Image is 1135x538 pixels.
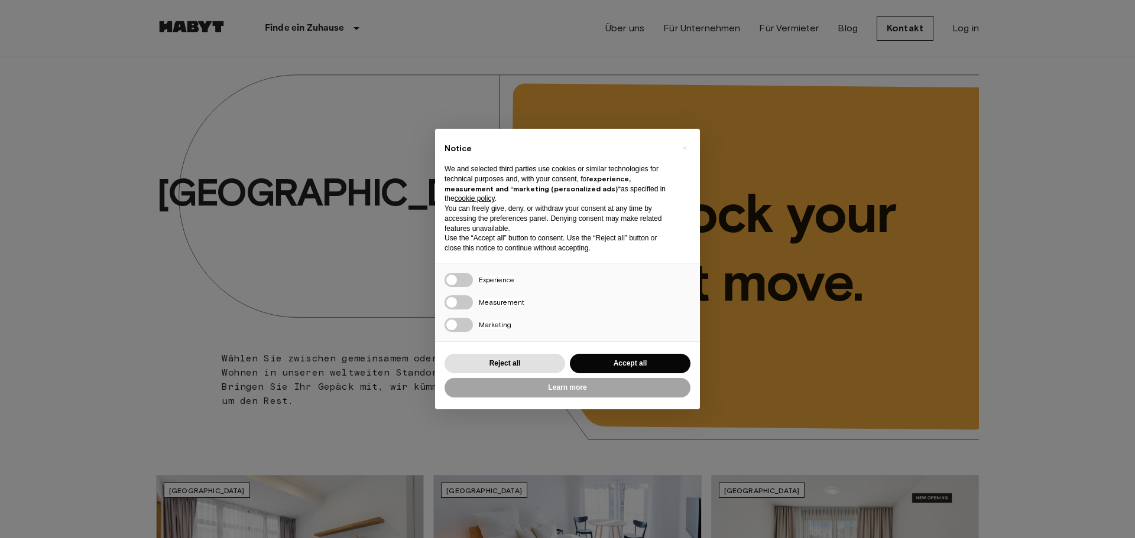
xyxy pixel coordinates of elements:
[570,354,690,373] button: Accept all
[445,233,672,253] p: Use the “Accept all” button to consent. Use the “Reject all” button or close this notice to conti...
[445,378,690,397] button: Learn more
[445,143,672,155] h2: Notice
[445,174,631,193] strong: experience, measurement and “marketing (personalized ads)”
[683,141,687,155] span: ×
[675,138,694,157] button: Close this notice
[445,164,672,204] p: We and selected third parties use cookies or similar technologies for technical purposes and, wit...
[455,194,495,203] a: cookie policy
[445,204,672,233] p: You can freely give, deny, or withdraw your consent at any time by accessing the preferences pane...
[479,275,514,284] span: Experience
[479,298,524,307] span: Measurement
[479,320,511,329] span: Marketing
[445,354,565,373] button: Reject all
